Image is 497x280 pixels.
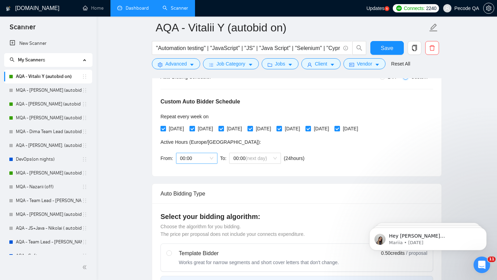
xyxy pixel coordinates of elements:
a: AQA - Team Lead - [PERSON_NAME] (off) [16,235,82,249]
span: double-left [82,264,89,271]
a: MQA - [PERSON_NAME] (autobid off ) [16,83,82,97]
img: upwork-logo.png [396,6,402,11]
li: AQA - Team Lead - Polina (off) [4,235,92,249]
button: search [352,41,366,55]
span: Active Hours ( Europe/[GEOGRAPHIC_DATA] ): [160,139,261,145]
span: Vendor [357,60,372,68]
span: From: [160,156,173,161]
span: [DATE] [340,125,361,132]
li: MQA - Dima Team Lead (autobid on) [4,125,92,139]
span: holder [82,253,87,259]
iframe: Intercom notifications message [359,213,497,261]
span: idcard [349,62,354,67]
div: Template Bidder [179,249,339,258]
a: MQA - Team Lead - [PERSON_NAME] (autobid night off) (28.03) [16,194,82,208]
button: barsJob Categorycaret-down [203,58,259,69]
span: copy [408,45,421,51]
li: MQA - Anna (autobid on) [4,111,92,125]
span: Save [381,44,393,52]
li: AQA - JS+Java - Nikolai ( autobid off) [4,221,92,235]
li: MQA - Olha S. (autobid off ) [4,83,92,97]
span: holder [82,184,87,190]
li: AQA - Polina (autobid on) [4,97,92,111]
li: AQA - JS - Yaroslav. (autobid off day) [4,139,92,152]
span: Job Category [216,60,245,68]
button: copy [408,41,421,55]
span: Connects: [404,4,425,12]
span: holder [82,198,87,203]
span: caret-down [330,62,335,67]
span: caret-down [248,62,253,67]
span: [DATE] [282,125,303,132]
span: Client [315,60,327,68]
span: holder [82,157,87,162]
span: holder [82,115,87,121]
div: Auto Bidding Type [160,184,433,203]
span: setting [158,62,163,67]
li: MQA - Nazarii (off) [4,180,92,194]
span: edit [429,23,438,32]
a: MQA - Nazarii (off) [16,180,82,194]
a: AQA - [PERSON_NAME] (autobid on) [16,97,82,111]
span: delete [426,45,439,51]
button: setting [483,3,494,14]
iframe: Intercom live chat [474,257,490,273]
a: MQA - [PERSON_NAME] (autobid Off) [16,166,82,180]
button: delete [425,41,439,55]
span: [DATE] [166,125,187,132]
a: 5 [384,6,389,11]
a: AQA - Soft [16,249,82,263]
button: Save [370,41,404,55]
span: My Scanners [18,57,45,63]
li: AQA - Soft [4,249,92,263]
a: Reset All [391,60,410,68]
span: holder [82,226,87,231]
span: bars [209,62,214,67]
span: 00:00 [233,153,277,163]
span: Jobs [275,60,285,68]
span: holder [82,239,87,245]
span: holder [82,74,87,79]
li: New Scanner [4,37,92,50]
span: To: [220,156,227,161]
a: DevOps(on nights) [16,152,82,166]
a: homeHome [83,5,104,11]
li: MQA - Alexander D. (autobid Off) [4,166,92,180]
span: holder [82,101,87,107]
a: New Scanner [10,37,87,50]
div: Works great for narrow segments and short cover letters that don't change. [179,259,339,266]
a: MQA - [PERSON_NAME] (autobid off) [16,208,82,221]
span: user [307,62,312,67]
span: holder [82,88,87,93]
span: user [445,6,450,11]
span: caret-down [189,62,194,67]
input: Scanner name... [156,19,428,36]
span: [DATE] [311,125,332,132]
span: [DATE] [224,125,245,132]
input: Search Freelance Jobs... [156,44,340,52]
span: Advanced [165,60,187,68]
span: [DATE] [195,125,216,132]
button: settingAdvancedcaret-down [152,58,200,69]
span: My Scanners [10,57,45,63]
span: holder [82,143,87,148]
li: MQA - Team Lead - Ilona (autobid night off) (28.03) [4,194,92,208]
span: search [10,57,14,62]
a: AQA - Vitalii Y (autobid on) [16,70,82,83]
span: search [353,45,366,51]
span: 11 [488,257,496,262]
span: ( 24 hours) [284,156,304,161]
li: AQA - Vitalii Y (autobid on) [4,70,92,83]
img: logo [6,3,11,14]
a: MQA - [PERSON_NAME] (autobid on) [16,111,82,125]
h4: Select your bidding algorithm: [160,212,433,221]
a: AQA - JS+Java - Nikolai ( autobid off) [16,221,82,235]
span: Repeat every week on [160,114,208,119]
a: setting [483,6,494,11]
span: 00:00 [180,153,213,163]
button: idcardVendorcaret-down [343,58,386,69]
